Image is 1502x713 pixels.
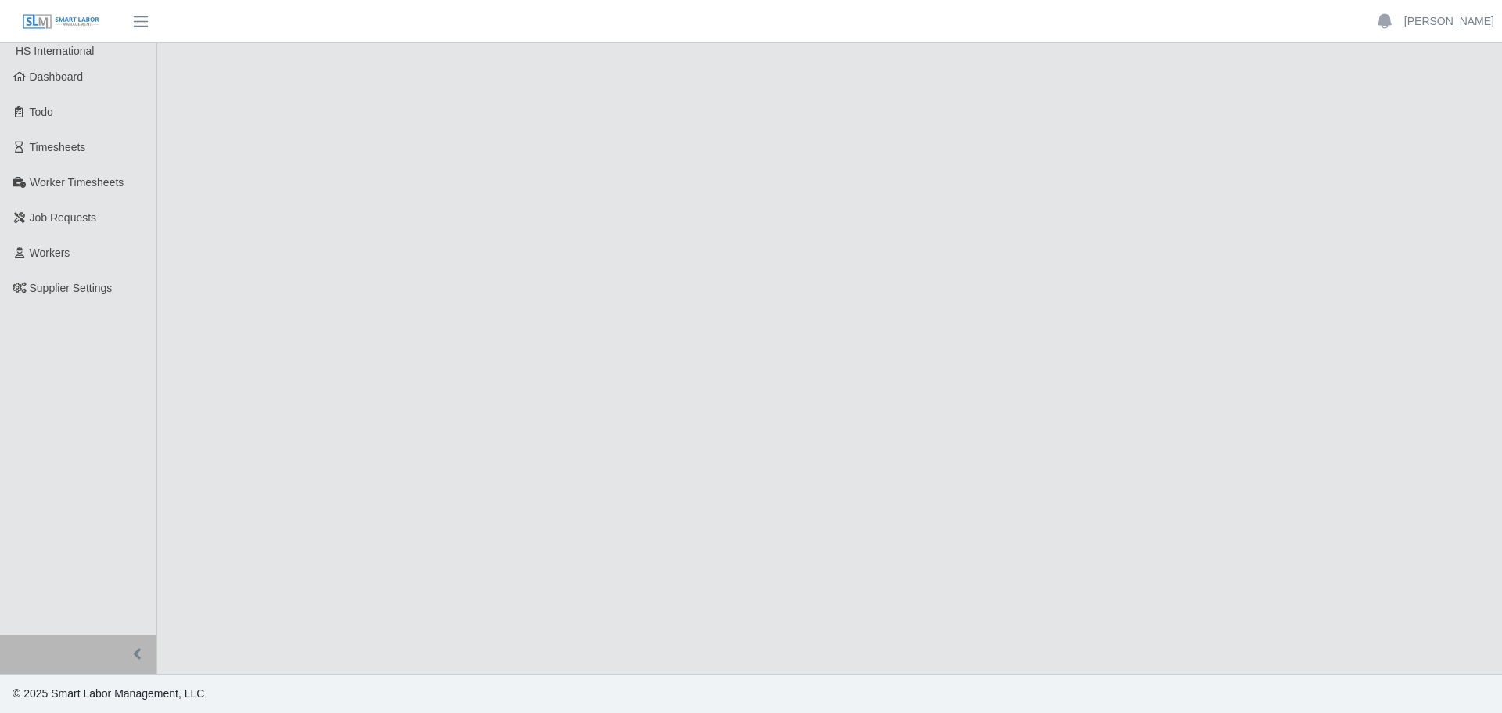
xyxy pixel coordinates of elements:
span: Dashboard [30,70,84,83]
span: © 2025 Smart Labor Management, LLC [13,687,204,700]
span: Todo [30,106,53,118]
span: Workers [30,247,70,259]
a: [PERSON_NAME] [1404,13,1494,30]
span: Timesheets [30,141,86,153]
img: SLM Logo [22,13,100,31]
span: Worker Timesheets [30,176,124,189]
span: HS International [16,45,94,57]
span: Supplier Settings [30,282,113,294]
span: Job Requests [30,211,97,224]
